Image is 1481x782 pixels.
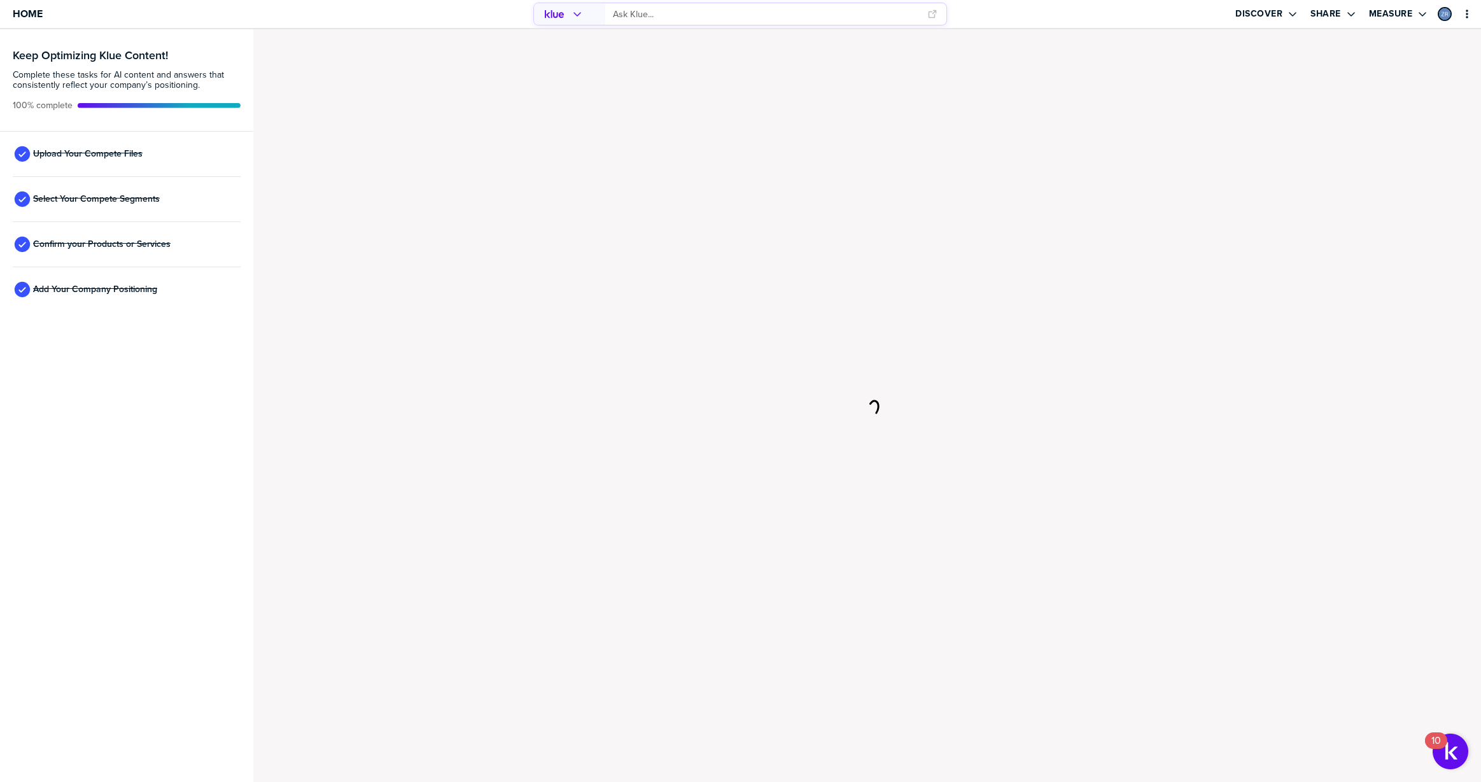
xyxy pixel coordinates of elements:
label: Discover [1235,8,1282,20]
label: Share [1310,8,1341,20]
span: Complete these tasks for AI content and answers that consistently reflect your company’s position... [13,70,241,90]
span: Select Your Compete Segments [33,194,160,204]
div: 10 [1431,741,1441,757]
span: Upload Your Compete Files [33,149,143,159]
h3: Keep Optimizing Klue Content! [13,50,241,61]
label: Measure [1369,8,1413,20]
button: Open Resource Center, 10 new notifications [1433,734,1468,769]
span: Add Your Company Positioning [33,284,157,295]
img: 4895b4f9e561d8dff6cb4991f45553de-sml.png [1439,8,1450,20]
div: Zach Russell [1438,7,1452,21]
span: Active [13,101,73,111]
span: Home [13,8,43,19]
a: Edit Profile [1436,6,1453,22]
span: Confirm your Products or Services [33,239,171,249]
input: Ask Klue... [613,4,920,25]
